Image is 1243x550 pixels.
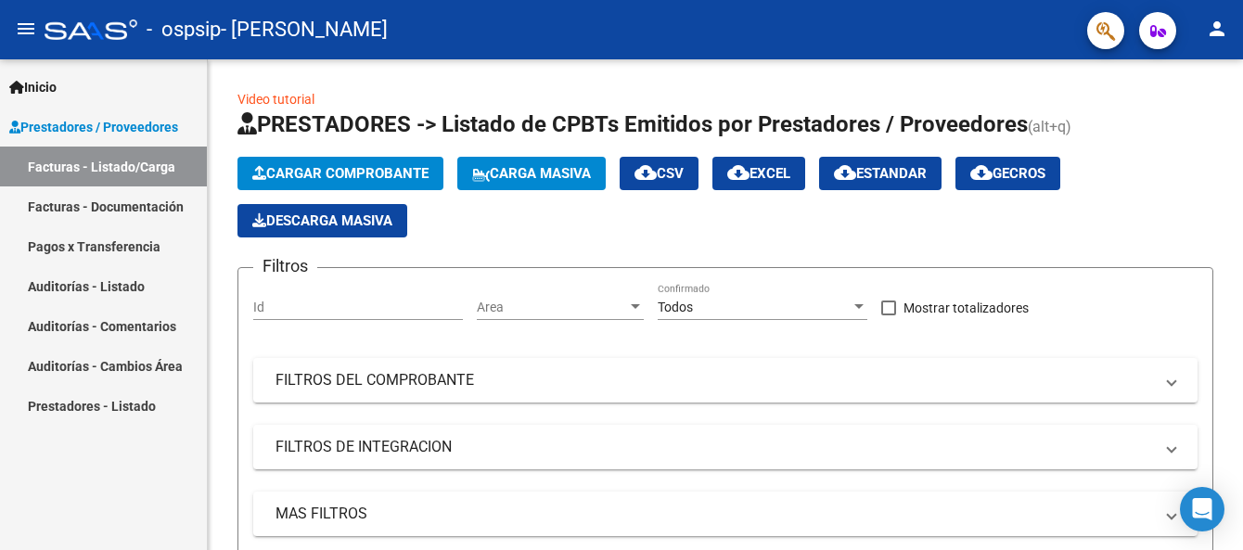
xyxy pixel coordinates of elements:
button: Estandar [819,157,942,190]
span: Prestadores / Proveedores [9,117,178,137]
mat-icon: cloud_download [970,161,993,184]
button: Descarga Masiva [237,204,407,237]
button: Carga Masiva [457,157,606,190]
mat-icon: cloud_download [634,161,657,184]
mat-expansion-panel-header: MAS FILTROS [253,492,1198,536]
mat-panel-title: FILTROS DE INTEGRACION [276,437,1153,457]
span: Carga Masiva [472,165,591,182]
span: Mostrar totalizadores [903,297,1029,319]
mat-icon: cloud_download [727,161,750,184]
span: CSV [634,165,684,182]
button: EXCEL [712,157,805,190]
button: CSV [620,157,698,190]
span: Gecros [970,165,1045,182]
button: Gecros [955,157,1060,190]
span: Inicio [9,77,57,97]
a: Video tutorial [237,92,314,107]
span: Descarga Masiva [252,212,392,229]
mat-icon: menu [15,18,37,40]
span: Area [477,300,627,315]
app-download-masive: Descarga masiva de comprobantes (adjuntos) [237,204,407,237]
div: Open Intercom Messenger [1180,487,1224,531]
mat-icon: person [1206,18,1228,40]
mat-panel-title: MAS FILTROS [276,504,1153,524]
mat-panel-title: FILTROS DEL COMPROBANTE [276,370,1153,390]
mat-icon: cloud_download [834,161,856,184]
span: - [PERSON_NAME] [221,9,388,50]
span: PRESTADORES -> Listado de CPBTs Emitidos por Prestadores / Proveedores [237,111,1028,137]
span: Estandar [834,165,927,182]
mat-expansion-panel-header: FILTROS DE INTEGRACION [253,425,1198,469]
span: EXCEL [727,165,790,182]
mat-expansion-panel-header: FILTROS DEL COMPROBANTE [253,358,1198,403]
h3: Filtros [253,253,317,279]
span: - ospsip [147,9,221,50]
button: Cargar Comprobante [237,157,443,190]
span: (alt+q) [1028,118,1071,135]
span: Todos [658,300,693,314]
span: Cargar Comprobante [252,165,429,182]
